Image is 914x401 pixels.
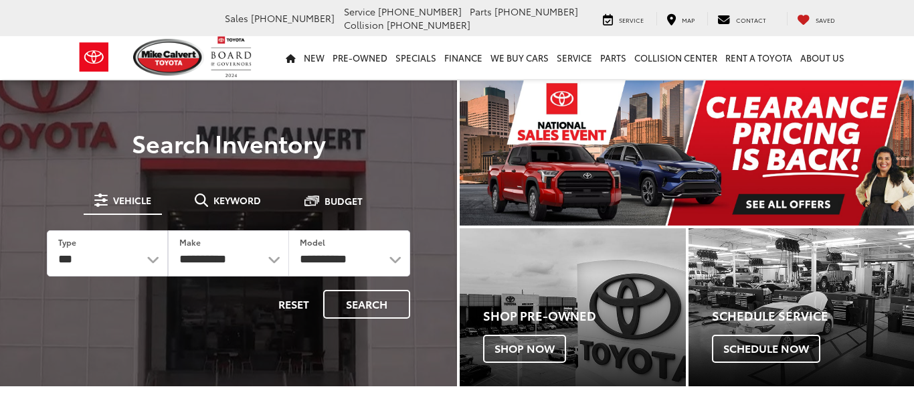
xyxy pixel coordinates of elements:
[707,12,776,25] a: Contact
[470,5,492,18] span: Parts
[796,36,848,79] a: About Us
[816,15,835,24] span: Saved
[58,236,76,248] label: Type
[682,15,695,24] span: Map
[656,12,705,25] a: Map
[736,15,766,24] span: Contact
[225,11,248,25] span: Sales
[460,80,914,226] section: Carousel section with vehicle pictures - may contain disclaimers.
[440,36,486,79] a: Finance
[300,36,329,79] a: New
[460,228,686,386] a: Shop Pre-Owned Shop Now
[251,11,335,25] span: [PHONE_NUMBER]
[378,5,462,18] span: [PHONE_NUMBER]
[494,5,578,18] span: [PHONE_NUMBER]
[179,236,201,248] label: Make
[344,5,375,18] span: Service
[486,36,553,79] a: WE BUY CARS
[329,36,391,79] a: Pre-Owned
[213,195,261,205] span: Keyword
[483,335,566,363] span: Shop Now
[553,36,596,79] a: Service
[721,36,796,79] a: Rent a Toyota
[596,36,630,79] a: Parts
[300,236,325,248] label: Model
[28,129,429,156] h3: Search Inventory
[630,36,721,79] a: Collision Center
[387,18,470,31] span: [PHONE_NUMBER]
[712,335,820,363] span: Schedule Now
[69,35,119,79] img: Toyota
[325,196,363,206] span: Budget
[593,12,654,25] a: Service
[460,228,686,386] div: Toyota
[460,80,914,226] div: carousel slide number 1 of 1
[391,36,440,79] a: Specials
[113,195,151,205] span: Vehicle
[344,18,384,31] span: Collision
[460,80,914,226] img: Clearance Pricing Is Back
[133,39,204,76] img: Mike Calvert Toyota
[282,36,300,79] a: Home
[787,12,845,25] a: My Saved Vehicles
[483,309,686,323] h4: Shop Pre-Owned
[619,15,644,24] span: Service
[267,290,321,319] button: Reset
[323,290,410,319] button: Search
